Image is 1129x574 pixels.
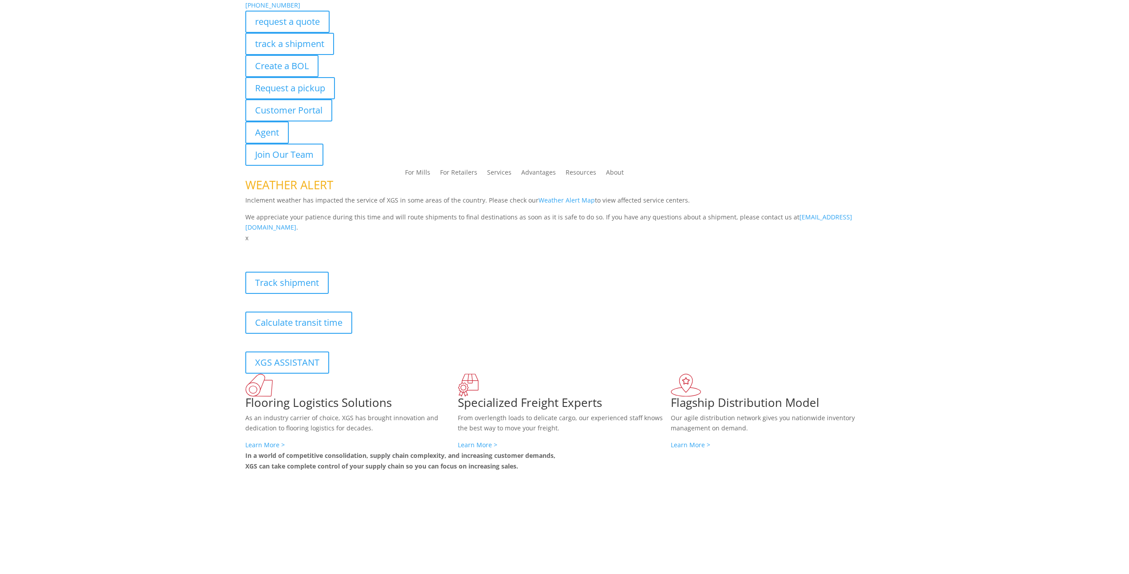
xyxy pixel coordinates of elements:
[245,441,285,449] a: Learn More >
[245,144,323,166] a: Join Our Team
[245,374,273,397] img: xgs-icon-total-supply-chain-intelligence-red
[487,169,511,179] a: Services
[245,1,300,9] a: [PHONE_NUMBER]
[405,169,430,179] a: For Mills
[245,77,335,99] a: Request a pickup
[245,195,884,212] p: Inclement weather has impacted the service of XGS in some areas of the country. Please check our ...
[245,233,884,243] p: x
[245,312,352,334] a: Calculate transit time
[245,99,332,121] a: Customer Portal
[458,413,671,440] p: From overlength loads to delicate cargo, our experienced staff knows the best way to move your fr...
[539,196,595,204] a: Weather Alert Map
[458,374,479,397] img: xgs-icon-focused-on-flooring-red
[245,451,555,470] b: In a world of competitive consolidation, supply chain complexity, and increasing customer demands...
[521,169,556,179] a: Advantages
[458,397,671,413] h1: Specialized Freight Experts
[458,441,497,449] a: Learn More >
[245,245,443,253] b: Visibility, transparency, and control for your entire supply chain.
[245,397,458,413] h1: Flooring Logistics Solutions
[245,121,289,144] a: Agent
[245,177,333,193] span: WEATHER ALERT
[671,397,884,413] h1: Flagship Distribution Model
[245,414,438,433] span: As an industry carrier of choice, XGS has brought innovation and dedication to flooring logistics...
[245,212,884,233] p: We appreciate your patience during this time and will route shipments to final destinations as so...
[671,374,701,397] img: xgs-icon-flagship-distribution-model-red
[671,414,855,433] span: Our agile distribution network gives you nationwide inventory management on demand.
[245,11,330,33] a: request a quote
[606,169,624,179] a: About
[245,351,329,374] a: XGS ASSISTANT
[245,272,329,294] a: Track shipment
[245,33,334,55] a: track a shipment
[440,169,477,179] a: For Retailers
[671,441,710,449] a: Learn More >
[245,55,319,77] a: Create a BOL
[566,169,596,179] a: Resources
